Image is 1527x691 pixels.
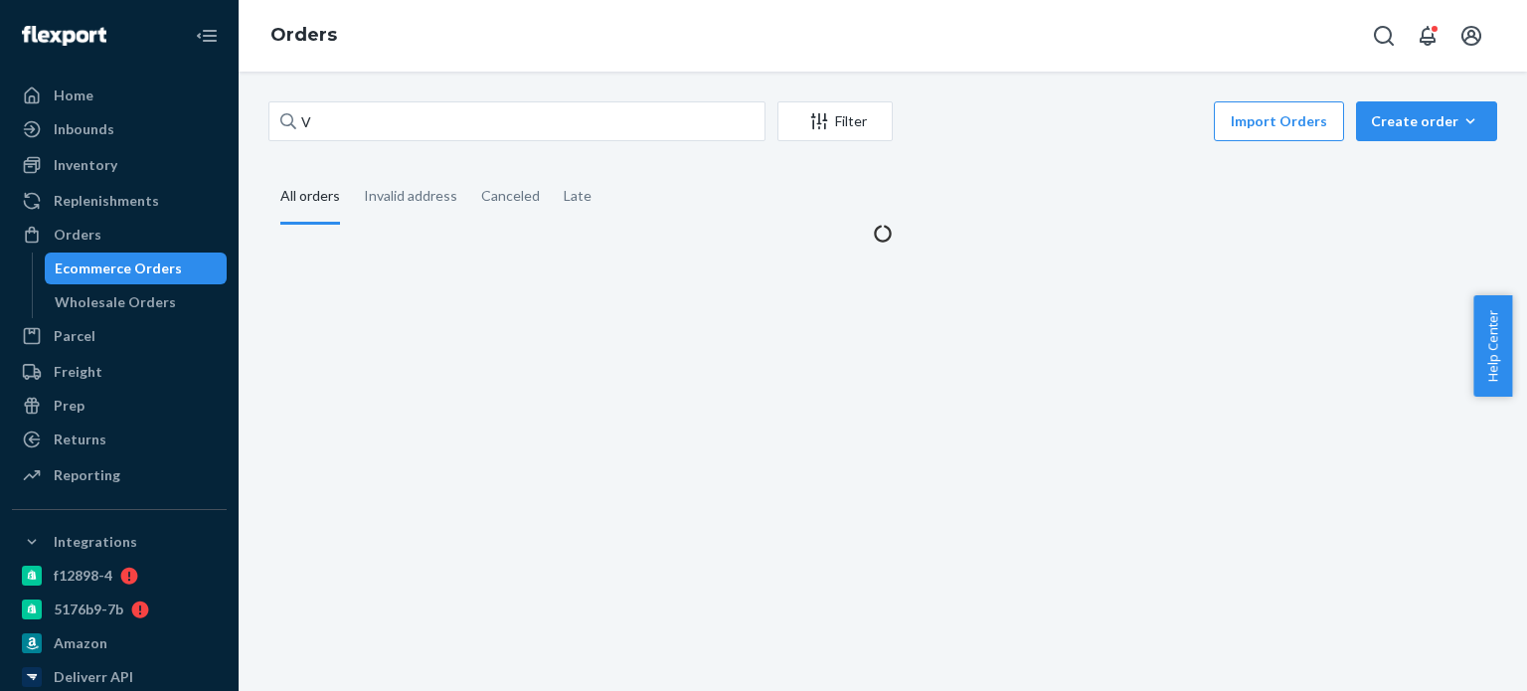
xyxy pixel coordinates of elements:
div: f12898-4 [54,566,112,586]
button: Filter [777,101,893,141]
div: Freight [54,362,102,382]
button: Open notifications [1408,16,1447,56]
button: Create order [1356,101,1497,141]
button: Open account menu [1451,16,1491,56]
a: Returns [12,424,227,455]
a: Replenishments [12,185,227,217]
a: Wholesale Orders [45,286,228,318]
a: Inbounds [12,113,227,145]
div: Wholesale Orders [55,292,176,312]
div: Ecommerce Orders [55,259,182,278]
div: Inbounds [54,119,114,139]
div: Late [564,170,592,222]
input: Search orders [268,101,765,141]
div: Parcel [54,326,95,346]
div: Replenishments [54,191,159,211]
a: f12898-4 [12,560,227,592]
div: Filter [778,111,892,131]
div: Canceled [481,170,540,222]
div: Returns [54,430,106,449]
a: Parcel [12,320,227,352]
img: Flexport logo [22,26,106,46]
div: Inventory [54,155,117,175]
a: Ecommerce Orders [45,253,228,284]
div: Home [54,86,93,105]
div: Reporting [54,465,120,485]
a: Amazon [12,627,227,659]
div: Create order [1371,111,1482,131]
div: 5176b9-7b [54,600,123,619]
a: Orders [12,219,227,251]
button: Close Navigation [187,16,227,56]
div: Deliverr API [54,667,133,687]
a: Orders [270,24,337,46]
button: Open Search Box [1364,16,1404,56]
div: Amazon [54,633,107,653]
div: All orders [280,170,340,225]
a: 5176b9-7b [12,594,227,625]
a: Inventory [12,149,227,181]
a: Home [12,80,227,111]
button: Import Orders [1214,101,1344,141]
div: Orders [54,225,101,245]
div: Prep [54,396,85,416]
div: Integrations [54,532,137,552]
a: Freight [12,356,227,388]
a: Prep [12,390,227,422]
a: Reporting [12,459,227,491]
ol: breadcrumbs [254,7,353,65]
button: Help Center [1473,295,1512,397]
div: Invalid address [364,170,457,222]
button: Integrations [12,526,227,558]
